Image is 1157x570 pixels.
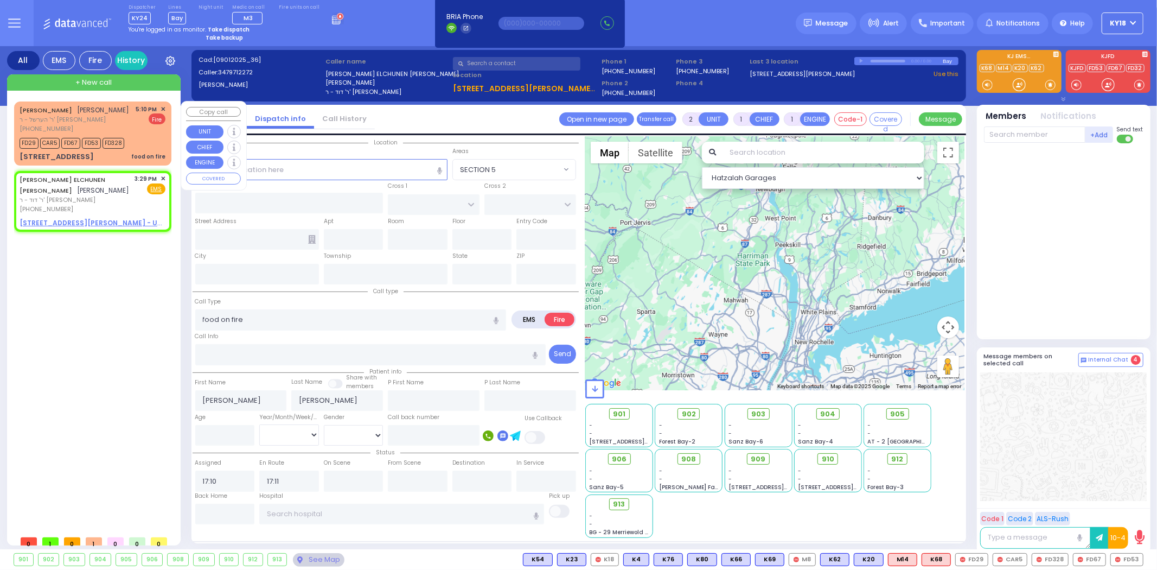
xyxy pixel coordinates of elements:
span: - [728,421,732,429]
input: Search location here [195,159,448,180]
label: EMS [514,313,545,326]
img: Logo [43,16,115,30]
button: Code-1 [834,112,867,126]
span: 5:10 PM [136,105,157,113]
span: 0 [64,537,80,546]
button: ENGINE [800,112,830,126]
span: [STREET_ADDRESS][PERSON_NAME] [798,483,900,491]
label: KJ EMS... [977,54,1062,61]
label: Floor [452,217,465,226]
label: Entry Code [516,217,547,226]
span: - [590,475,593,483]
a: Open this area in Google Maps (opens a new window) [588,376,624,390]
span: You're logged in as monitor. [129,26,206,34]
span: Call type [368,287,404,295]
button: Transfer call [637,112,676,126]
span: Location [368,138,403,147]
label: En Route [259,459,284,467]
span: FD67 [61,138,80,149]
label: Fire units on call [279,4,319,11]
span: - [868,475,871,483]
label: [PERSON_NAME] ELCHUNEN [PERSON_NAME] [325,69,449,79]
span: 909 [751,454,766,465]
span: [PHONE_NUMBER] [20,205,73,213]
label: Room [388,217,404,226]
div: 901 [14,554,33,566]
span: - [659,421,662,429]
label: [PERSON_NAME] [325,78,449,87]
label: [PHONE_NUMBER] [602,88,655,97]
span: - [798,421,801,429]
span: KY18 [1110,18,1127,28]
span: BG - 29 Merriewold S. [590,528,650,536]
div: See map [293,553,344,567]
span: 913 [613,499,625,510]
div: 910 [220,554,239,566]
span: 906 [612,454,627,465]
span: 908 [681,454,696,465]
span: Send text [1117,125,1143,134]
button: Copy call [186,107,241,117]
label: City [195,252,207,261]
span: 1 [42,537,59,546]
span: - [659,475,662,483]
label: Township [324,252,351,261]
button: Show satellite imagery [629,142,682,163]
u: [STREET_ADDRESS][PERSON_NAME] - Use this [453,83,633,94]
div: K18 [591,553,619,566]
button: UNIT [186,125,223,138]
span: [PHONE_NUMBER] [20,124,73,133]
label: Fire [545,313,575,326]
a: M14 [996,64,1012,72]
span: KY24 [129,12,151,24]
label: P First Name [388,378,424,387]
button: CHIEF [750,112,779,126]
span: CAR5 [40,138,60,149]
div: 909 [194,554,214,566]
button: 10-4 [1108,527,1128,549]
span: Phone 2 [602,79,672,88]
span: Forest Bay-3 [868,483,904,491]
span: 3479712272 [218,68,253,77]
span: Sanz Bay-4 [798,438,833,446]
img: red-radio-icon.svg [960,557,966,562]
label: State [452,252,468,261]
div: All [7,51,40,70]
div: 913 [268,554,287,566]
label: Pick up [549,492,570,501]
div: BLS [820,553,849,566]
span: - [659,429,662,438]
label: Apt [324,217,334,226]
span: [PERSON_NAME] [78,105,130,115]
a: FD67 [1107,64,1125,72]
span: - [798,467,801,475]
span: - [728,429,732,438]
label: Cross 1 [388,182,407,191]
span: 1 [86,537,102,546]
div: K20 [854,553,884,566]
span: 0 [107,537,124,546]
label: Turn off text [1117,134,1134,144]
img: red-radio-icon.svg [998,557,1003,562]
span: Phone 3 [676,57,746,66]
span: Sanz Bay-5 [590,483,624,491]
span: 904 [820,409,835,420]
a: [STREET_ADDRESS][PERSON_NAME] [750,69,855,79]
div: FD328 [1032,553,1069,566]
div: FD29 [955,553,988,566]
button: Drag Pegman onto the map to open Street View [937,356,959,377]
label: Last Name [291,378,322,387]
a: K62 [1029,64,1044,72]
label: Call back number [388,413,439,422]
span: Internal Chat [1089,356,1129,364]
label: Medic on call [232,4,266,11]
div: BLS [687,553,717,566]
span: 903 [751,409,765,420]
div: K69 [755,553,784,566]
strong: Take dispatch [208,26,250,34]
span: + New call [75,77,112,88]
span: [STREET_ADDRESS][PERSON_NAME] [728,483,831,491]
div: FD53 [1110,553,1143,566]
label: Night unit [199,4,223,11]
button: Show street map [591,142,629,163]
